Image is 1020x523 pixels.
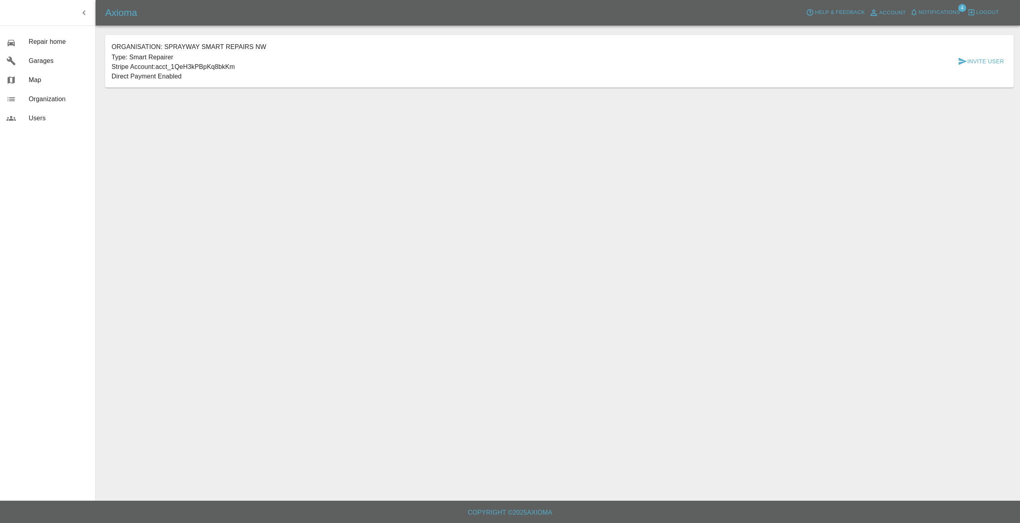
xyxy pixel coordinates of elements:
[112,72,266,81] p: Direct Payment Enabled
[29,75,89,85] span: Map
[976,8,999,17] span: Logout
[879,8,906,18] span: Account
[815,8,865,17] span: Help & Feedback
[29,94,89,104] span: Organization
[908,6,962,19] button: Notifications
[112,62,266,72] p: Stripe Account: acct_1QeH3kPBpKq8bkKm
[955,54,1007,69] button: Invite User
[29,56,89,66] span: Garages
[867,6,908,19] a: Account
[6,507,1014,518] h6: Copyright © 2025 Axioma
[804,6,867,19] button: Help & Feedback
[965,6,1001,19] button: Logout
[29,114,89,123] span: Users
[919,8,960,17] span: Notifications
[958,4,966,12] span: 4
[29,37,89,47] span: Repair home
[112,53,266,62] p: Type: Smart Repairer
[105,6,137,19] h5: Axioma
[112,41,266,53] h6: Organisation: Sprayway Smart Repairs NW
